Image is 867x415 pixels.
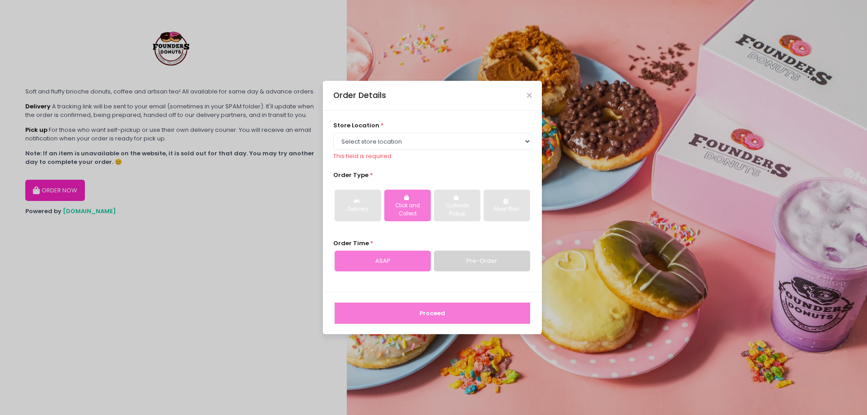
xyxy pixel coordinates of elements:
[333,121,379,130] span: store location
[333,89,386,101] div: Order Details
[384,190,431,221] button: Click and Collect
[434,251,530,271] a: Pre-Order
[434,190,480,221] button: Curbside Pickup
[490,205,524,214] div: Meal Plan
[484,190,530,221] button: Meal Plan
[333,239,369,247] span: Order Time
[440,202,474,218] div: Curbside Pickup
[333,171,368,179] span: Order Type
[335,190,381,221] button: Delivery
[335,303,530,324] button: Proceed
[341,205,375,214] div: Delivery
[333,152,532,161] div: This field is required
[527,93,531,98] button: Close
[391,202,424,218] div: Click and Collect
